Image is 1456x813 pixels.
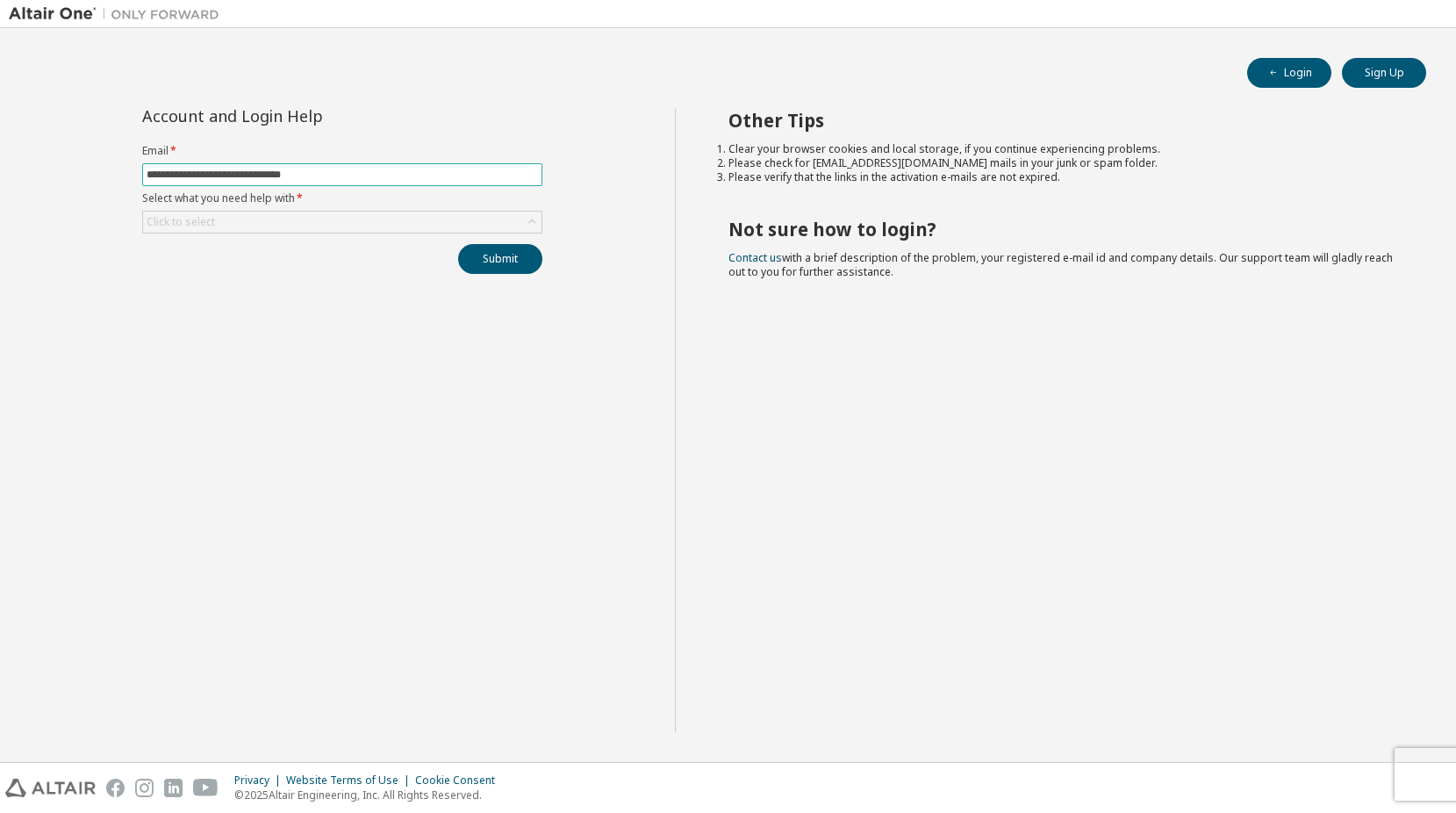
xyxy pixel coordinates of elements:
button: Submit [458,244,542,274]
h2: Not sure how to login? [728,218,1395,241]
div: Website Terms of Use [286,773,415,788]
img: instagram.svg [135,779,154,797]
h2: Other Tips [728,109,1395,132]
div: Click to select [143,212,542,233]
button: Sign Up [1342,58,1426,88]
li: Please check for [EMAIL_ADDRESS][DOMAIN_NAME] mails in your junk or spam folder. [728,156,1395,170]
p: © 2025 Altair Engineering, Inc. All Rights Reserved. [234,788,506,802]
img: Altair One [9,5,228,23]
span: with a brief description of the problem, your registered e-mail id and company details. Our suppo... [728,250,1393,279]
a: Contact us [728,250,782,265]
label: Select what you need help with [142,191,542,205]
label: Email [142,144,542,158]
div: Account and Login Help [142,109,463,123]
div: Privacy [234,773,286,788]
img: altair_logo.svg [5,779,96,797]
li: Please verify that the links in the activation e-mails are not expired. [728,170,1395,184]
img: youtube.svg [193,779,219,797]
img: facebook.svg [106,779,125,797]
li: Clear your browser cookies and local storage, if you continue experiencing problems. [728,142,1395,156]
img: linkedin.svg [164,779,183,797]
div: Cookie Consent [415,773,506,788]
button: Login [1247,58,1331,88]
div: Click to select [147,215,215,229]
